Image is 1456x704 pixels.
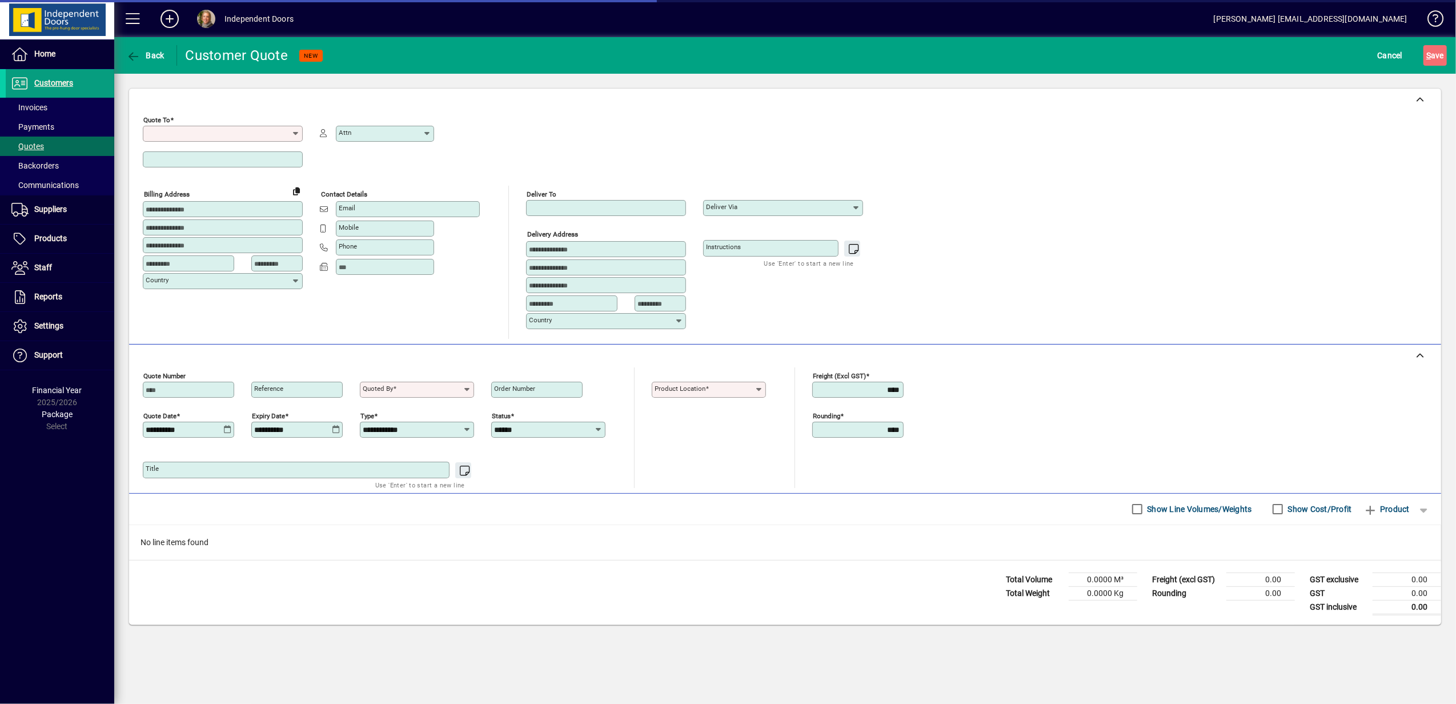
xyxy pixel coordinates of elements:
[6,40,114,69] a: Home
[706,203,737,211] mat-label: Deliver via
[339,204,355,212] mat-label: Email
[146,276,169,284] mat-label: Country
[6,283,114,311] a: Reports
[6,156,114,175] a: Backorders
[123,45,167,66] button: Back
[114,45,177,66] app-page-header-button: Back
[1069,586,1137,600] td: 0.0000 Kg
[42,410,73,419] span: Package
[224,10,294,28] div: Independent Doors
[1000,586,1069,600] td: Total Weight
[1373,586,1441,600] td: 0.00
[1419,2,1442,39] a: Knowledge Base
[1358,499,1415,519] button: Product
[126,51,165,60] span: Back
[339,223,359,231] mat-label: Mobile
[339,242,357,250] mat-label: Phone
[11,161,59,170] span: Backorders
[304,52,318,59] span: NEW
[813,371,866,379] mat-label: Freight (excl GST)
[33,386,82,395] span: Financial Year
[34,205,67,214] span: Suppliers
[813,411,840,419] mat-label: Rounding
[6,175,114,195] a: Communications
[1378,46,1403,65] span: Cancel
[6,225,114,253] a: Products
[6,195,114,224] a: Suppliers
[655,385,705,393] mat-label: Product location
[6,117,114,137] a: Payments
[188,9,224,29] button: Profile
[1426,51,1431,60] span: S
[34,263,52,272] span: Staff
[186,46,288,65] div: Customer Quote
[254,385,283,393] mat-label: Reference
[494,385,535,393] mat-label: Order number
[1304,573,1373,586] td: GST exclusive
[1146,573,1226,586] td: Freight (excl GST)
[151,9,188,29] button: Add
[143,116,170,124] mat-label: Quote To
[34,234,67,243] span: Products
[143,371,186,379] mat-label: Quote number
[287,182,306,200] button: Copy to Delivery address
[1363,500,1410,518] span: Product
[1373,573,1441,586] td: 0.00
[11,181,79,190] span: Communications
[1214,10,1407,28] div: [PERSON_NAME] [EMAIL_ADDRESS][DOMAIN_NAME]
[6,341,114,370] a: Support
[34,350,63,359] span: Support
[6,254,114,282] a: Staff
[1226,586,1295,600] td: 0.00
[529,316,552,324] mat-label: Country
[764,257,854,270] mat-hint: Use 'Enter' to start a new line
[1146,586,1226,600] td: Rounding
[1373,600,1441,614] td: 0.00
[1000,573,1069,586] td: Total Volume
[11,142,44,151] span: Quotes
[146,465,159,473] mat-label: Title
[1304,600,1373,614] td: GST inclusive
[34,49,55,58] span: Home
[1286,503,1352,515] label: Show Cost/Profit
[360,411,374,419] mat-label: Type
[34,78,73,87] span: Customers
[706,243,741,251] mat-label: Instructions
[339,129,351,137] mat-label: Attn
[11,122,54,131] span: Payments
[129,525,1441,560] div: No line items found
[1304,586,1373,600] td: GST
[11,103,47,112] span: Invoices
[375,478,465,491] mat-hint: Use 'Enter' to start a new line
[6,137,114,156] a: Quotes
[492,411,511,419] mat-label: Status
[1069,573,1137,586] td: 0.0000 M³
[143,411,177,419] mat-label: Quote date
[363,385,393,393] mat-label: Quoted by
[1226,573,1295,586] td: 0.00
[34,321,63,330] span: Settings
[6,312,114,341] a: Settings
[527,190,556,198] mat-label: Deliver To
[252,411,285,419] mat-label: Expiry date
[1145,503,1252,515] label: Show Line Volumes/Weights
[1375,45,1406,66] button: Cancel
[1426,46,1444,65] span: ave
[6,98,114,117] a: Invoices
[1423,45,1447,66] button: Save
[34,292,62,301] span: Reports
